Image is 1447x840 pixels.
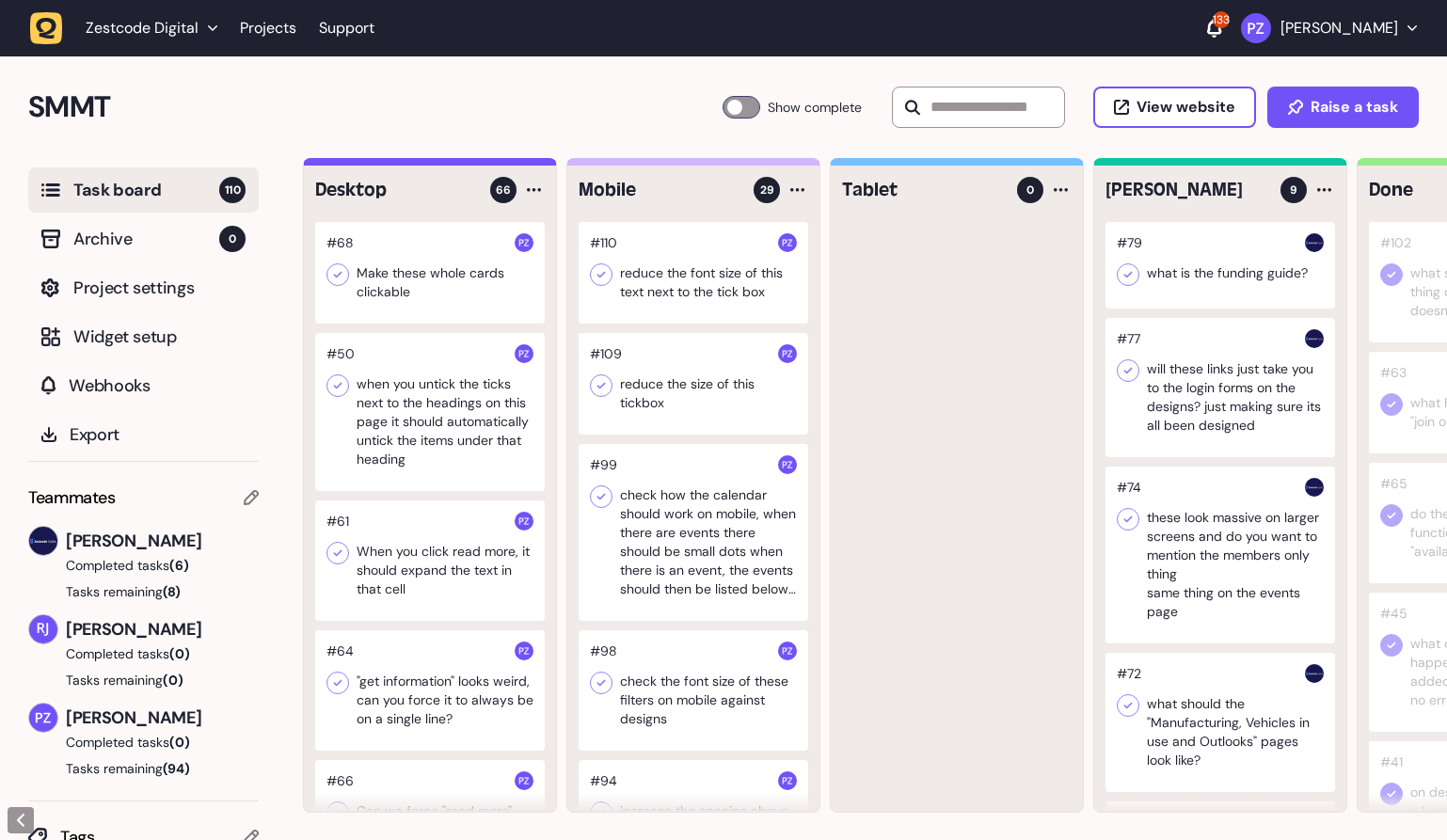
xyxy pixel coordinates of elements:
img: Riki-leigh Jones [29,615,57,643]
h2: SMMT [28,85,723,130]
img: Paris Zisis [778,344,797,363]
img: Paris Zisis [778,642,797,660]
span: Task board [73,177,219,203]
button: Webhooks [28,363,259,408]
button: View website [1093,87,1256,128]
span: (0) [169,734,190,751]
img: Paris Zisis [778,771,797,790]
h4: Harry [1105,177,1267,203]
span: Show complete [768,96,862,119]
button: Tasks remaining(0) [28,671,259,689]
span: Project settings [73,275,246,301]
button: Tasks remaining(94) [28,759,259,778]
div: 133 [1213,11,1230,28]
img: Harry Robinson [29,527,57,555]
span: Zestcode Digital [86,19,199,38]
span: Export [70,421,246,448]
button: Completed tasks(0) [28,733,244,752]
button: Export [28,412,259,457]
span: [PERSON_NAME] [66,528,259,554]
span: View website [1137,100,1235,115]
span: 0 [219,226,246,252]
button: Archive0 [28,216,259,262]
span: Archive [73,226,219,252]
button: [PERSON_NAME] [1241,13,1417,43]
img: Paris Zisis [515,512,533,531]
span: 29 [760,182,774,198]
img: Paris Zisis [778,233,797,252]
h4: Tablet [842,177,1004,203]
img: Paris Zisis [515,771,533,790]
iframe: LiveChat chat widget [1359,752,1438,831]
span: Teammates [28,484,116,511]
span: (6) [169,557,189,574]
span: 0 [1026,182,1034,198]
button: Completed tasks(6) [28,556,244,575]
img: Harry Robinson [1305,664,1324,683]
a: Support [319,19,374,38]
img: Harry Robinson [1305,233,1324,252]
p: [PERSON_NAME] [1280,19,1398,38]
h4: Mobile [579,177,740,203]
span: (8) [163,583,181,600]
img: Paris Zisis [29,704,57,732]
span: 9 [1290,182,1297,198]
button: Raise a task [1267,87,1419,128]
button: Completed tasks(0) [28,644,244,663]
span: (0) [163,672,183,689]
img: Harry Robinson [1305,329,1324,348]
img: Paris Zisis [778,455,797,474]
span: (0) [169,645,190,662]
img: Paris Zisis [515,233,533,252]
span: Webhooks [69,372,246,399]
button: Tasks remaining(8) [28,582,259,601]
span: (94) [163,760,190,777]
span: [PERSON_NAME] [66,705,259,731]
h4: Desktop [315,177,477,203]
span: 110 [219,177,246,203]
span: Widget setup [73,324,246,350]
span: Raise a task [1311,100,1398,115]
a: Projects [240,11,296,45]
img: Paris Zisis [1241,13,1271,43]
img: Paris Zisis [515,344,533,363]
button: Task board110 [28,167,259,213]
button: Widget setup [28,314,259,359]
span: [PERSON_NAME] [66,616,259,642]
img: Harry Robinson [1305,478,1324,497]
img: Paris Zisis [515,642,533,660]
button: Project settings [28,265,259,310]
button: Zestcode Digital [30,11,229,45]
span: 66 [496,182,511,198]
